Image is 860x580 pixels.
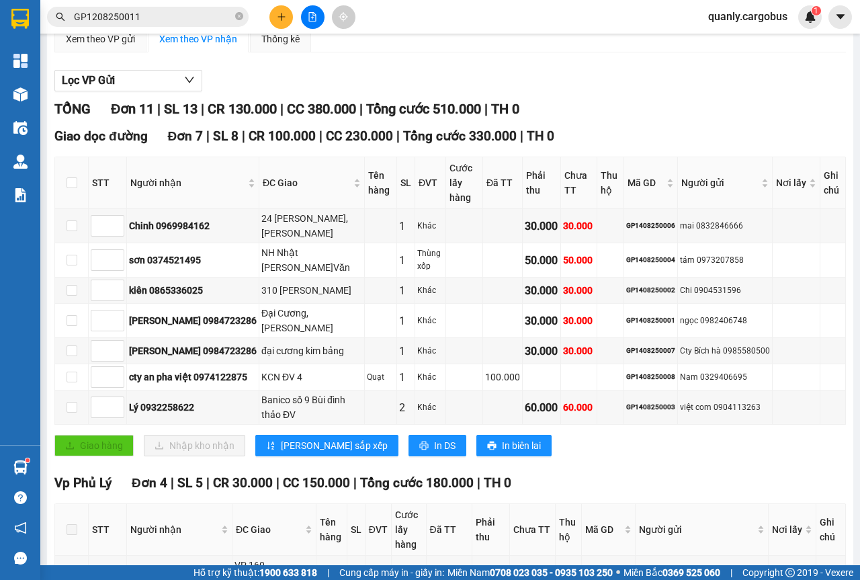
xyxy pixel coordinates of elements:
[626,285,675,296] div: GP1408250002
[242,128,245,144] span: |
[111,101,154,117] span: Đơn 11
[129,343,257,358] div: [PERSON_NAME] 0984723286
[56,12,65,22] span: search
[485,370,520,384] div: 100.000
[520,128,523,144] span: |
[339,12,348,22] span: aim
[235,11,243,24] span: close-circle
[624,209,678,243] td: GP1408250006
[597,157,624,209] th: Thu hộ
[236,522,302,537] span: ĐC Giao
[680,220,770,233] div: mai 0832846666
[585,522,621,537] span: Mã GD
[628,175,664,190] span: Mã GD
[164,101,198,117] span: SL 13
[563,400,595,415] div: 60.000
[484,475,511,491] span: TH 0
[177,475,203,491] span: SL 5
[525,252,558,269] div: 50.000
[193,565,317,580] span: Hỗ trợ kỹ thuật:
[417,371,443,384] div: Khác
[281,438,388,453] span: [PERSON_NAME] sắp xếp
[339,565,444,580] span: Cung cấp máy in - giấy in:
[772,522,802,537] span: Nơi lấy
[417,401,443,414] div: Khác
[525,282,558,299] div: 30.000
[168,128,204,144] span: Đơn 7
[316,504,347,556] th: Tên hàng
[417,345,443,358] div: Khác
[130,175,245,190] span: Người nhận
[434,438,456,453] span: In DS
[269,5,293,29] button: plus
[415,157,446,209] th: ĐVT
[13,121,28,135] img: warehouse-icon
[804,11,816,23] img: icon-new-feature
[308,12,317,22] span: file-add
[563,253,595,267] div: 50.000
[360,475,474,491] span: Tổng cước 180.000
[171,475,174,491] span: |
[213,475,273,491] span: CR 30.000
[525,218,558,235] div: 30.000
[680,345,770,358] div: Cty Bích hà 0985580500
[834,11,847,23] span: caret-down
[213,128,239,144] span: SL 8
[392,504,427,556] th: Cước lấy hàng
[365,157,397,209] th: Tên hàng
[54,101,91,117] span: TỔNG
[89,157,127,209] th: STT
[261,343,362,358] div: đại cương kim bảng
[399,369,413,386] div: 1
[11,9,29,29] img: logo-vxr
[523,157,561,209] th: Phải thu
[327,565,329,580] span: |
[510,504,556,556] th: Chưa TT
[816,504,846,556] th: Ghi chú
[624,278,678,304] td: GP1408250002
[399,282,413,299] div: 1
[261,283,362,298] div: 310 [PERSON_NAME]
[527,128,554,144] span: TH 0
[319,128,322,144] span: |
[624,304,678,338] td: GP1408250001
[626,345,675,356] div: GP1408250007
[14,552,27,565] span: message
[66,32,135,46] div: Xem theo VP gửi
[367,371,394,384] div: Quạt
[502,438,541,453] span: In biên lai
[624,338,678,364] td: GP1408250007
[14,522,27,534] span: notification
[561,157,597,209] th: Chưa TT
[287,101,356,117] span: CC 380.000
[403,128,517,144] span: Tổng cước 330.000
[130,522,218,537] span: Người nhận
[62,72,115,89] span: Lọc VP Gửi
[484,101,488,117] span: |
[626,255,675,265] div: GP1408250004
[472,504,511,556] th: Phải thu
[132,475,167,491] span: Đơn 4
[812,6,821,15] sup: 1
[54,128,148,144] span: Giao dọc đường
[680,254,770,267] div: tám 0973207858
[490,567,613,578] strong: 0708 023 035 - 0935 103 250
[144,435,245,456] button: downloadNhập kho nhận
[447,565,613,580] span: Miền Nam
[365,504,392,556] th: ĐVT
[129,218,257,233] div: Chinh 0969984162
[184,75,195,85] span: down
[276,475,279,491] span: |
[332,5,355,29] button: aim
[13,460,28,474] img: warehouse-icon
[476,435,552,456] button: printerIn biên lai
[776,175,806,190] span: Nơi lấy
[680,401,770,414] div: việt com 0904113263
[13,188,28,202] img: solution-icon
[785,568,795,577] span: copyright
[814,6,818,15] span: 1
[255,435,398,456] button: sort-ascending[PERSON_NAME] sắp xếp
[525,313,558,329] div: 30.000
[301,5,325,29] button: file-add
[626,372,675,382] div: GP1408250008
